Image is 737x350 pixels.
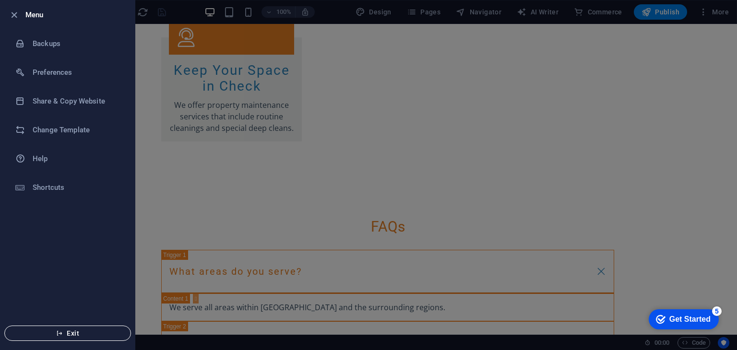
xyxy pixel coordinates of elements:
div: Get Started 5 items remaining, 0% complete [8,5,78,25]
h6: Shortcuts [33,182,121,193]
h6: Preferences [33,67,121,78]
div: 5 [71,2,81,12]
h6: Share & Copy Website [33,95,121,107]
h6: Change Template [33,124,121,136]
h6: Backups [33,38,121,49]
button: Exit [4,326,131,341]
h6: Help [33,153,121,164]
span: Exit [12,329,123,337]
a: Help [0,144,135,173]
div: Get Started [28,11,70,19]
h6: Menu [25,9,127,21]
